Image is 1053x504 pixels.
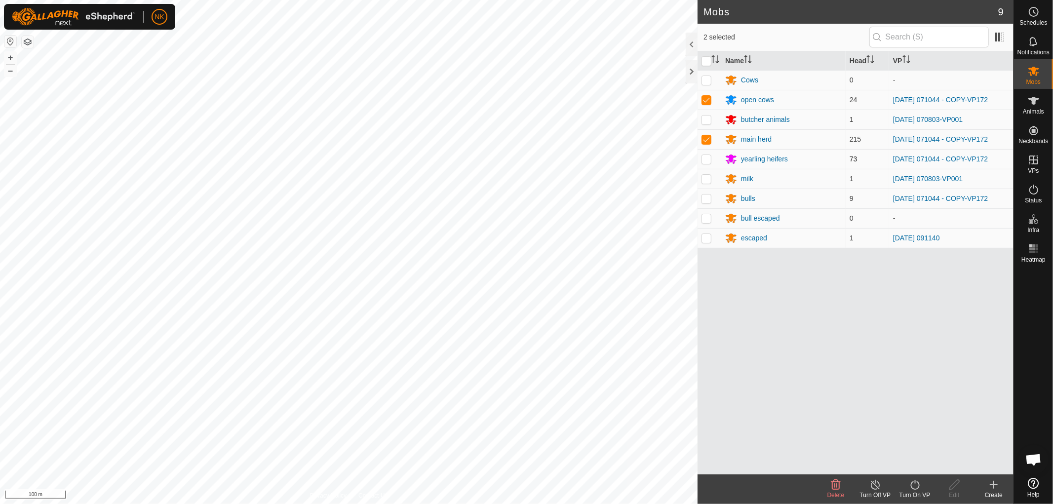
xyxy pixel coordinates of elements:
td: - [889,70,1014,90]
span: Infra [1027,227,1039,233]
a: Contact Us [358,491,388,500]
span: Mobs [1026,79,1041,85]
button: + [4,52,16,64]
span: 2 selected [703,32,869,42]
a: [DATE] 071044 - COPY-VP172 [893,155,988,163]
span: 1 [850,116,854,123]
div: Create [974,491,1014,500]
a: [DATE] 071044 - COPY-VP172 [893,135,988,143]
span: VPs [1028,168,1039,174]
h2: Mobs [703,6,998,18]
th: VP [889,51,1014,71]
span: 1 [850,234,854,242]
span: 24 [850,96,858,104]
span: Status [1025,197,1042,203]
div: open cows [741,95,774,105]
a: Privacy Policy [310,491,347,500]
p-sorticon: Activate to sort [902,57,910,65]
div: Open chat [1019,445,1049,474]
p-sorticon: Activate to sort [744,57,752,65]
span: 1 [850,175,854,183]
th: Name [721,51,846,71]
div: main herd [741,134,772,145]
td: - [889,208,1014,228]
div: bull escaped [741,213,780,224]
img: Gallagher Logo [12,8,135,26]
div: bulls [741,194,755,204]
span: 0 [850,214,854,222]
a: [DATE] 070803-VP001 [893,116,963,123]
div: yearling heifers [741,154,788,164]
span: Neckbands [1018,138,1048,144]
a: [DATE] 071044 - COPY-VP172 [893,194,988,202]
button: – [4,65,16,77]
div: escaped [741,233,767,243]
span: 73 [850,155,858,163]
a: Help [1014,474,1053,502]
a: [DATE] 071044 - COPY-VP172 [893,96,988,104]
span: NK [155,12,164,22]
span: Delete [827,492,845,499]
span: Heatmap [1021,257,1046,263]
div: milk [741,174,753,184]
span: Animals [1023,109,1044,115]
input: Search (S) [869,27,989,47]
span: Schedules [1019,20,1047,26]
p-sorticon: Activate to sort [711,57,719,65]
span: 9 [850,194,854,202]
div: Cows [741,75,758,85]
span: 9 [998,4,1004,19]
a: [DATE] 070803-VP001 [893,175,963,183]
th: Head [846,51,889,71]
span: Notifications [1017,49,1050,55]
div: Edit [935,491,974,500]
span: Help [1027,492,1040,498]
div: butcher animals [741,115,790,125]
div: Turn On VP [895,491,935,500]
a: [DATE] 091140 [893,234,940,242]
span: 0 [850,76,854,84]
div: Turn Off VP [856,491,895,500]
button: Map Layers [22,36,34,48]
p-sorticon: Activate to sort [866,57,874,65]
span: 215 [850,135,861,143]
button: Reset Map [4,36,16,47]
